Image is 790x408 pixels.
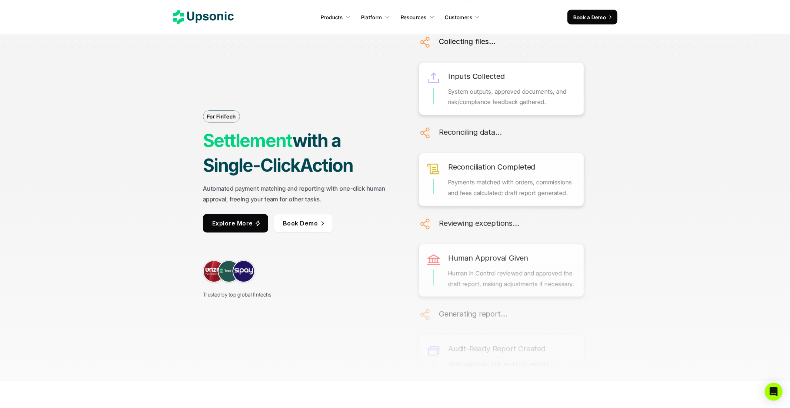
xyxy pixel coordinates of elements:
[212,218,253,229] p: Explore More
[448,70,505,83] h6: Inputs Collected
[203,185,387,203] strong: Automated payment matching and reporting with one-click human approval, freeing your team for oth...
[273,214,333,233] a: Book Demo
[283,218,317,229] p: Book Demo
[321,13,343,21] p: Products
[448,161,535,173] h6: Reconciliation Completed
[567,10,617,24] a: Book a Demo
[401,13,427,21] p: Resources
[207,113,236,120] p: For FinTech
[203,130,344,176] strong: with a Single-Click
[316,10,355,24] a: Products
[300,154,353,176] strong: Action
[361,13,382,21] p: Platform
[448,177,576,198] p: Payments matched with orders, commissions and fees calculated; draft report generated.
[203,130,293,151] strong: Settlement
[448,86,576,108] p: System outputs, approved documents, and risk/compliance feedback gathered.
[448,359,576,380] p: Upon approval, PDF and CSV reports generated and archived in the system.
[439,126,502,138] h6: Reconciling data…
[448,268,576,290] p: Human in Control reviewed and approved the draft report, making adjustments if necessary.
[445,13,473,21] p: Customers
[573,13,606,21] p: Book a Demo
[439,308,507,320] h6: Generating report…
[439,35,496,48] h6: Collecting files…
[203,214,268,233] a: Explore More
[448,342,546,355] h6: Audit-Ready Report Created
[448,252,528,264] h6: Human Approval Given
[203,290,271,299] p: Trusted by top global fintechs
[765,383,783,401] div: Open Intercom Messenger
[439,217,519,230] h6: Reviewing exceptions…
